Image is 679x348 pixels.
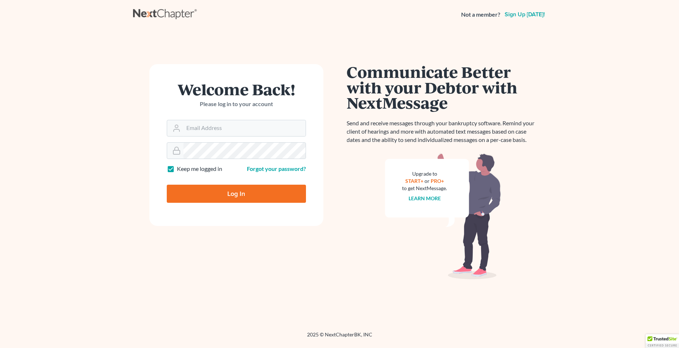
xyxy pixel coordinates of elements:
[461,11,500,19] strong: Not a member?
[503,12,546,17] a: Sign up [DATE]!
[402,170,447,177] div: Upgrade to
[167,185,306,203] input: Log In
[425,178,430,184] span: or
[409,195,441,201] a: Learn more
[167,100,306,108] p: Please log in to your account
[347,64,539,110] h1: Communicate Better with your Debtor with NextMessage
[133,331,546,344] div: 2025 © NextChapterBK, INC
[385,153,501,280] img: nextmessage_bg-59042aed3d76b12b5cd301f8e5b87938c9018125f34e5fa2b7a6b67550977c72.svg
[402,185,447,192] div: to get NextMessage.
[347,119,539,144] p: Send and receive messages through your bankruptcy software. Remind your client of hearings and mo...
[167,81,306,97] h1: Welcome Back!
[646,334,679,348] div: TrustedSite Certified
[405,178,423,184] a: START+
[177,165,222,173] label: Keep me logged in
[183,120,306,136] input: Email Address
[247,165,306,172] a: Forgot your password?
[431,178,444,184] a: PRO+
